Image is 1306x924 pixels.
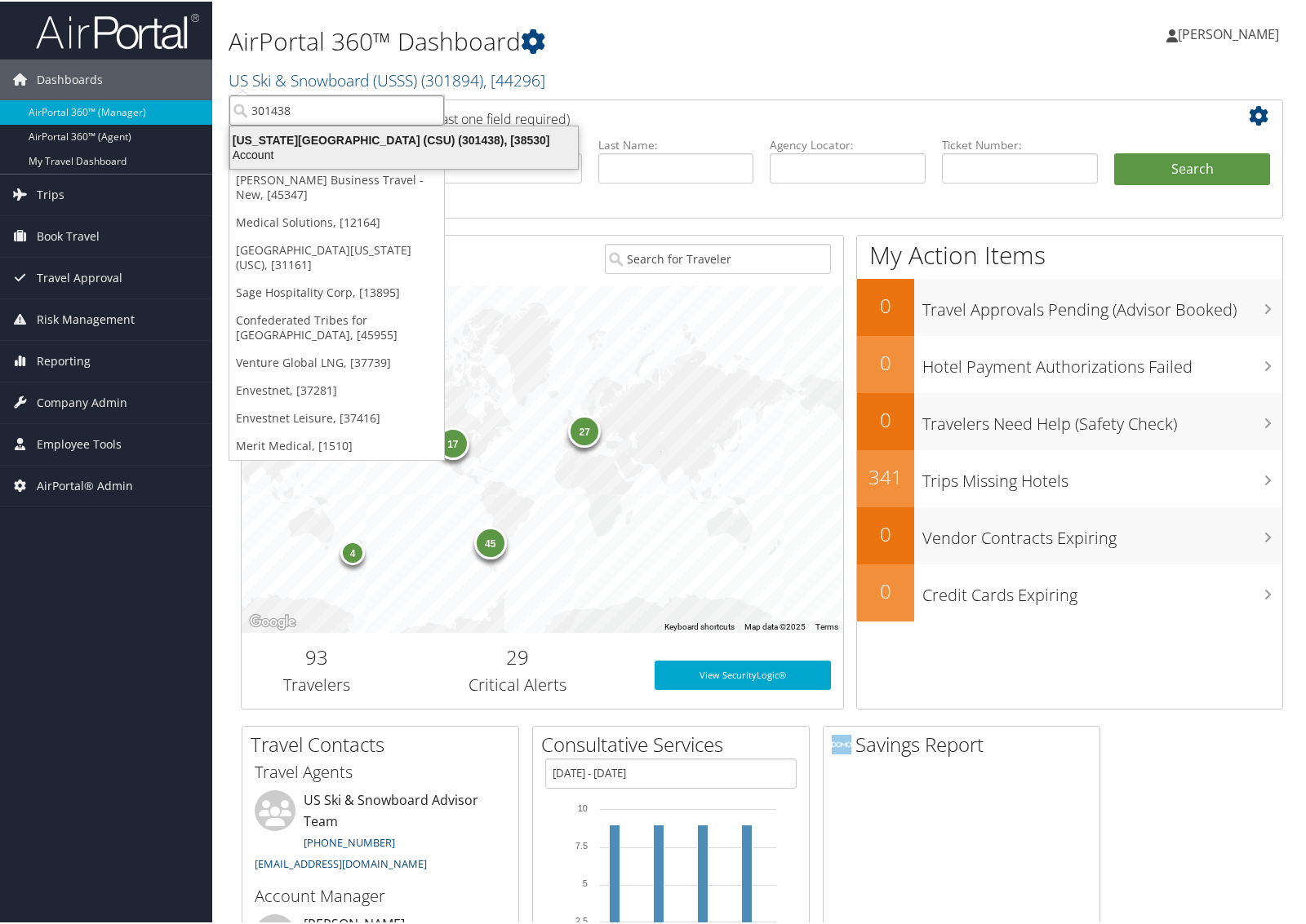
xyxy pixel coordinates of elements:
[857,237,1282,271] h1: My Action Items
[255,855,427,869] a: [EMAIL_ADDRESS][DOMAIN_NAME]
[255,883,506,906] h3: Account Manager
[340,539,365,564] div: 4
[832,729,1099,757] h2: Savings Report
[857,576,914,603] h2: 0
[37,381,127,422] span: Company Admin
[1166,8,1295,57] a: [PERSON_NAME]
[575,839,588,849] tspan: 7.5
[229,235,444,277] a: [GEOGRAPHIC_DATA][US_STATE] (USC), [31161]
[220,131,588,146] div: [US_STATE][GEOGRAPHIC_DATA] (CSU) (301438), [38530]
[37,214,100,255] span: Book Travel
[254,101,1184,129] h2: Airtinerary Lookup
[483,68,545,90] span: , [ 44296 ]
[229,347,444,375] a: Venture Global LNG, [37739]
[437,426,469,458] div: 17
[541,729,809,757] h2: Consultative Services
[922,289,1282,320] h3: Travel Approvals Pending (Advisor Booked)
[247,789,514,876] li: US Ski & Snowboard Advisor Team
[421,68,483,90] span: ( 301894 )
[254,642,380,670] h2: 93
[598,135,754,152] label: Last Name:
[857,405,914,432] h2: 0
[942,135,1098,152] label: Ticket Number:
[857,334,1282,391] a: 0Hotel Payment Authorizations Failed
[857,563,1282,620] a: 0Credit Cards Expiring
[922,346,1282,377] h3: Hotel Payment Authorizations Failed
[922,517,1282,548] h3: Vendor Contracts Expiring
[37,256,122,297] span: Travel Approval
[229,305,444,347] a: Confederated Tribes for [GEOGRAPHIC_DATA], [45955]
[37,173,64,214] span: Trips
[304,833,395,848] a: [PHONE_NUMBER]
[229,207,444,235] a: Medical Solutions, [12164]
[583,877,588,886] tspan: 5
[575,914,588,924] tspan: 2.5
[815,621,838,630] a: Terms (opens in new tab)
[474,525,507,558] div: 45
[922,574,1282,605] h3: Credit Cards Expiring
[857,391,1282,449] a: 0Travelers Need Help (Safety Check)
[770,135,926,152] label: Agency Locator:
[229,431,444,458] a: Merit Medical, [1510]
[251,729,518,757] h2: Travel Contacts
[37,298,135,338] span: Risk Management
[857,449,1282,506] a: 341Trips Missing Hotels
[832,733,851,753] img: domo-logo.png
[404,672,630,695] h3: Critical Alerts
[857,506,1282,563] a: 0Vendor Contracts Expiring
[857,519,914,546] h2: 0
[220,146,588,161] div: Account
[857,462,914,489] h2: 341
[857,290,914,318] h2: 0
[404,642,630,670] h2: 29
[37,422,122,463] span: Employee Tools
[255,759,506,782] h3: Travel Agents
[37,58,103,99] span: Dashboards
[664,620,735,631] button: Keyboard shortcuts
[254,672,380,695] h3: Travelers
[578,802,588,811] tspan: 10
[229,68,545,90] a: US Ski & Snowboard (USSS)
[229,94,444,124] input: Search Accounts
[414,108,570,126] span: (at least one field required)
[37,339,91,380] span: Reporting
[857,277,1282,334] a: 0Travel Approvals Pending (Advisor Booked)
[655,659,831,688] a: View SecurityLogic®
[605,242,831,272] input: Search for Traveler
[229,277,444,305] a: Sage Hospitality Corp, [13895]
[246,610,300,631] a: Open this area in Google Maps (opens a new window)
[229,375,444,403] a: Envestnet, [37281]
[922,403,1282,434] h3: Travelers Need Help (Safety Check)
[1114,152,1270,184] button: Search
[229,403,444,431] a: Envestnet Leisure, [37416]
[37,464,133,505] span: AirPortal® Admin
[922,460,1282,491] h3: Trips Missing Hotels
[857,347,914,375] h2: 0
[744,621,806,630] span: Map data ©2025
[229,23,940,57] h1: AirPortal 360™ Dashboard
[36,11,199,49] img: airportal-logo.png
[229,165,444,207] a: [PERSON_NAME] Business Travel - New, [45347]
[569,413,602,446] div: 27
[246,610,300,631] img: Google
[1178,24,1279,42] span: [PERSON_NAME]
